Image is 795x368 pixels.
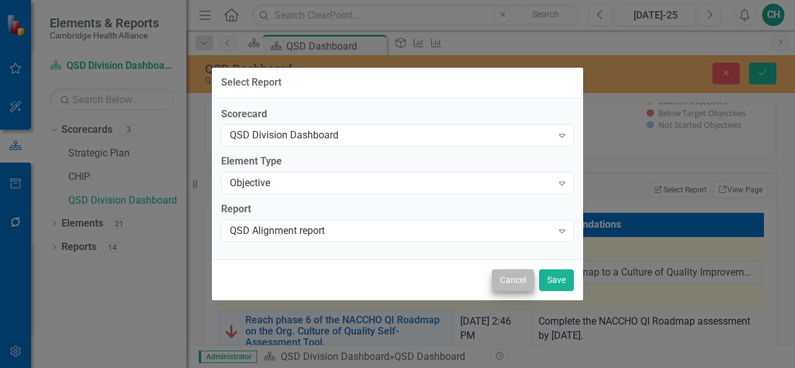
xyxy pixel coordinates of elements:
button: Save [539,269,574,291]
div: QSD Division Dashboard [230,128,552,143]
div: QSD Alignment report [230,224,552,238]
label: Element Type [221,155,574,169]
label: Report [221,202,574,217]
button: Cancel [492,269,534,291]
div: Objective [230,176,552,191]
label: Scorecard [221,107,574,122]
div: Select Report [221,77,281,88]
